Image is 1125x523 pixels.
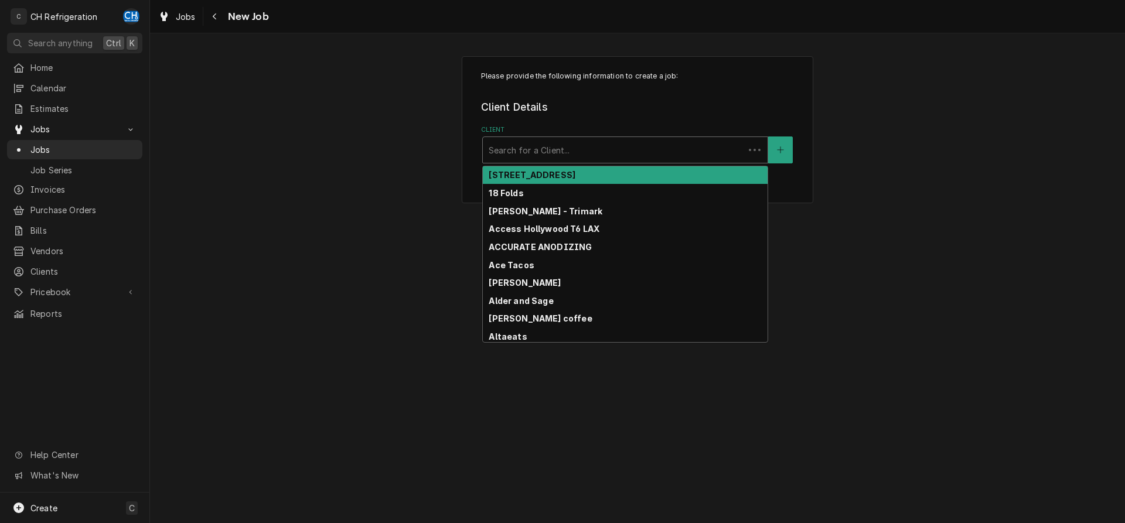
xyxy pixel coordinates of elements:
[129,37,135,49] span: K
[7,282,142,302] a: Go to Pricebook
[11,8,27,25] div: C
[30,469,135,481] span: What's New
[7,241,142,261] a: Vendors
[768,136,793,163] button: Create New Client
[7,99,142,118] a: Estimates
[30,82,137,94] span: Calendar
[106,37,121,49] span: Ctrl
[462,56,813,203] div: Job Create/Update
[489,242,592,252] strong: ACCURATE ANODIZING
[489,224,599,234] strong: Access Hollywood T6 LAX
[489,170,575,180] strong: [STREET_ADDRESS]
[30,265,137,278] span: Clients
[7,140,142,159] a: Jobs
[7,200,142,220] a: Purchase Orders
[481,71,795,163] div: Job Create/Update Form
[489,188,523,198] strong: 18 Folds
[154,7,200,26] a: Jobs
[28,37,93,49] span: Search anything
[481,100,795,115] legend: Client Details
[7,58,142,77] a: Home
[30,503,57,513] span: Create
[489,331,527,341] strong: Altaeats
[206,7,224,26] button: Navigate back
[7,180,142,199] a: Invoices
[123,8,139,25] div: CH
[30,164,137,176] span: Job Series
[481,125,795,135] label: Client
[30,307,137,320] span: Reports
[489,260,534,270] strong: Ace Tacos
[489,313,592,323] strong: [PERSON_NAME] coffee
[224,9,269,25] span: New Job
[30,449,135,461] span: Help Center
[30,204,137,216] span: Purchase Orders
[30,11,98,23] div: CH Refrigeration
[123,8,139,25] div: Chris Hiraga's Avatar
[30,123,119,135] span: Jobs
[489,206,602,216] strong: [PERSON_NAME] - Trimark
[30,224,137,237] span: Bills
[30,61,137,74] span: Home
[30,102,137,115] span: Estimates
[7,466,142,485] a: Go to What's New
[481,71,795,81] p: Please provide the following information to create a job:
[777,146,784,154] svg: Create New Client
[7,262,142,281] a: Clients
[30,143,137,156] span: Jobs
[7,33,142,53] button: Search anythingCtrlK
[489,278,561,288] strong: [PERSON_NAME]
[30,286,119,298] span: Pricebook
[30,183,137,196] span: Invoices
[481,125,795,163] div: Client
[7,160,142,180] a: Job Series
[7,221,142,240] a: Bills
[7,119,142,139] a: Go to Jobs
[7,304,142,323] a: Reports
[176,11,196,23] span: Jobs
[30,245,137,257] span: Vendors
[7,445,142,464] a: Go to Help Center
[129,502,135,514] span: C
[7,78,142,98] a: Calendar
[489,296,553,306] strong: Alder and Sage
